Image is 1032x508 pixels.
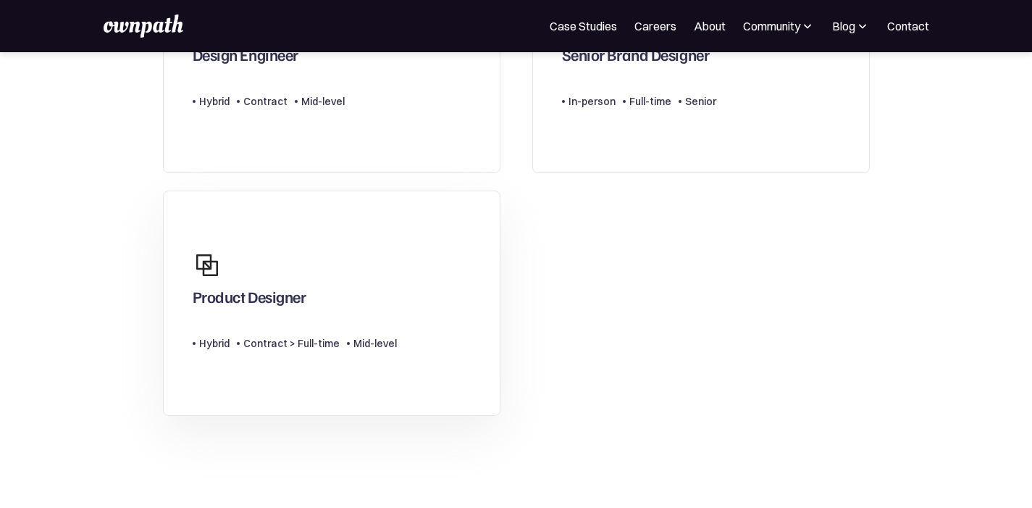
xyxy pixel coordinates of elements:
a: Contact [887,17,929,35]
div: Community [743,17,815,35]
div: Community [743,17,800,35]
a: Careers [634,17,676,35]
div: Mid-level [353,335,397,352]
div: In-person [569,93,616,110]
div: Design Engineer [193,45,298,71]
div: Product Designer [193,287,306,313]
div: Full-time [629,93,671,110]
div: Hybrid [199,93,230,110]
div: Hybrid [199,335,230,352]
div: Contract > Full-time [243,335,340,352]
div: Senior Brand Designer [562,45,710,71]
a: About [694,17,726,35]
a: Case Studies [550,17,617,35]
div: Contract [243,93,288,110]
a: Product DesignerHybridContract > Full-timeMid-level [163,191,500,416]
div: Mid-level [301,93,345,110]
div: Senior [685,93,716,110]
div: Blog [832,17,870,35]
div: Blog [832,17,855,35]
